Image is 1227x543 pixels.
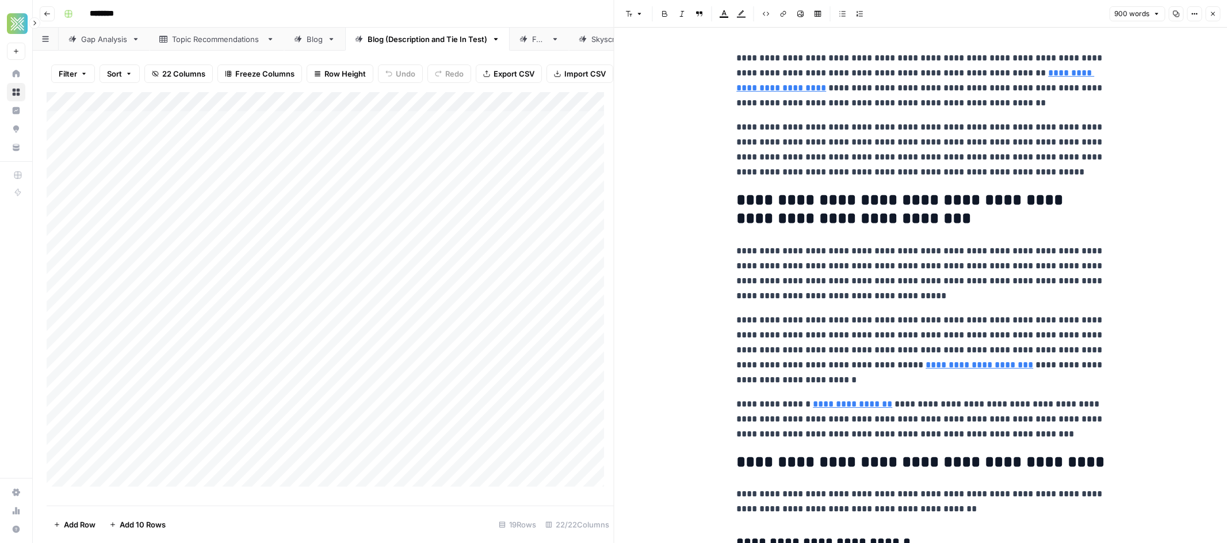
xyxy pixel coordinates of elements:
button: 900 words [1109,6,1165,21]
a: Your Data [7,138,25,157]
button: Redo [427,64,471,83]
span: Import CSV [564,68,606,79]
div: 19 Rows [494,515,541,534]
button: Add 10 Rows [102,515,173,534]
a: Topic Recommendations [150,28,284,51]
span: Redo [445,68,464,79]
a: Usage [7,502,25,520]
span: Freeze Columns [235,68,295,79]
span: Row Height [324,68,366,79]
button: Sort [100,64,140,83]
div: Blog (Description and Tie In Test) [368,33,487,45]
button: Freeze Columns [217,64,302,83]
button: Add Row [47,515,102,534]
div: Blog [307,33,323,45]
button: Export CSV [476,64,542,83]
div: 22/22 Columns [541,515,614,534]
div: Gap Analysis [81,33,127,45]
div: FAQ [532,33,546,45]
button: Row Height [307,64,373,83]
span: 900 words [1114,9,1149,19]
button: 22 Columns [144,64,213,83]
a: Settings [7,483,25,502]
button: Undo [378,64,423,83]
span: Add 10 Rows [120,519,166,530]
span: Sort [107,68,122,79]
span: Filter [59,68,77,79]
a: Skyscraper [569,28,655,51]
button: Workspace: Xponent21 [7,9,25,38]
button: Filter [51,64,95,83]
div: Skyscraper [591,33,632,45]
a: Blog [284,28,345,51]
a: Home [7,64,25,83]
a: Blog (Description and Tie In Test) [345,28,510,51]
button: Import CSV [546,64,613,83]
span: Undo [396,68,415,79]
a: Opportunities [7,120,25,138]
div: Topic Recommendations [172,33,262,45]
a: Gap Analysis [59,28,150,51]
span: Add Row [64,519,95,530]
a: Insights [7,101,25,120]
a: FAQ [510,28,569,51]
span: 22 Columns [162,68,205,79]
img: Xponent21 Logo [7,13,28,34]
span: Export CSV [494,68,534,79]
a: Browse [7,83,25,101]
button: Help + Support [7,520,25,538]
